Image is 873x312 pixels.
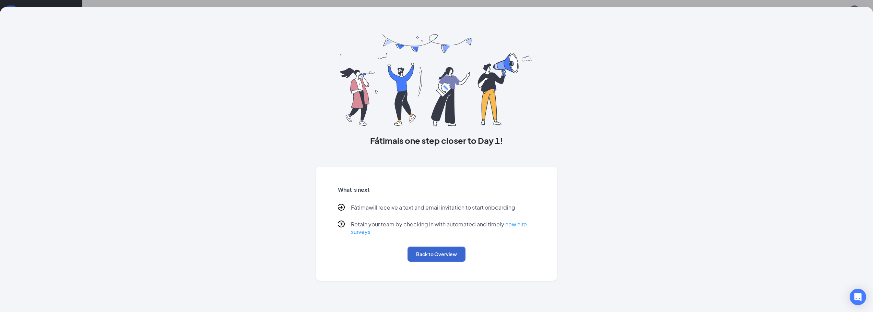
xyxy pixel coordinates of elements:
h5: What’s next [338,186,535,194]
a: new hire surveys [351,221,527,235]
p: Retain your team by checking in with automated and timely [351,221,535,236]
button: Back to Overview [408,247,465,262]
div: Open Intercom Messenger [850,289,866,305]
h3: Fátima is one step closer to Day 1! [316,135,557,146]
img: you are all set [340,34,533,126]
p: Fátima will receive a text and email invitation to start onboarding [351,204,515,212]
